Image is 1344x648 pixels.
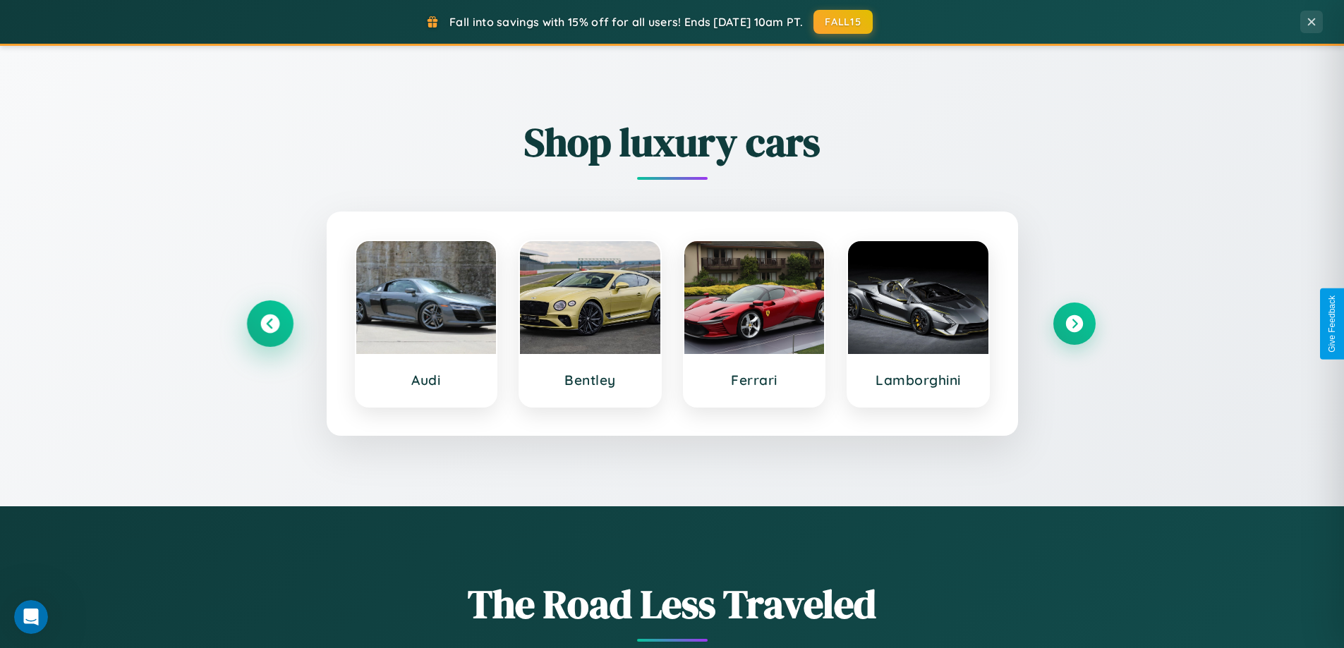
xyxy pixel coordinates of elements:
[813,10,873,34] button: FALL15
[370,372,483,389] h3: Audi
[534,372,646,389] h3: Bentley
[1327,295,1337,353] div: Give Feedback
[14,600,48,634] iframe: Intercom live chat
[698,372,811,389] h3: Ferrari
[449,15,803,29] span: Fall into savings with 15% off for all users! Ends [DATE] 10am PT.
[249,115,1096,169] h2: Shop luxury cars
[862,372,974,389] h3: Lamborghini
[249,577,1096,631] h1: The Road Less Traveled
